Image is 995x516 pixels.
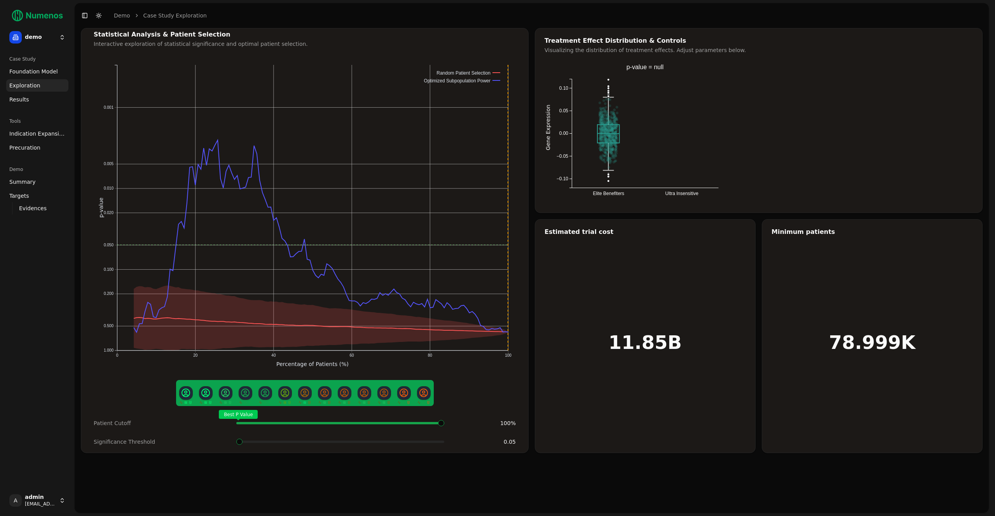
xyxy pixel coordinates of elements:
span: Results [9,96,29,103]
a: Case Study Exploration [143,12,207,19]
text: p-value = null [627,64,664,70]
text: 0.500 [104,324,113,328]
span: [EMAIL_ADDRESS] [25,501,56,507]
span: Foundation Model [9,68,58,75]
div: Demo [6,163,68,176]
span: Targets [9,192,29,200]
text: −0.10 [557,176,569,181]
text: 0.001 [104,105,113,110]
text: −0.05 [557,153,569,159]
div: Significance Threshold [94,438,230,446]
text: Random Patient Selection [436,70,491,76]
button: Toggle Dark Mode [93,10,104,21]
text: 40 [271,353,276,357]
a: Results [6,93,68,106]
span: demo [25,34,56,41]
text: 0.050 [104,243,113,247]
h1: 11.85B [609,333,682,352]
text: 1.000 [104,348,113,352]
span: admin [25,494,56,501]
button: demo [6,28,68,47]
div: Treatment Effect Distribution & Controls [545,38,973,44]
span: Precuration [9,144,40,152]
text: 20 [193,353,198,357]
span: Indication Expansion [9,130,65,138]
text: Optimized Subpopulation Power [424,78,491,84]
span: Summary [9,178,36,186]
text: 0.100 [104,267,113,272]
img: Numenos [6,6,68,25]
a: Indication Expansion [6,127,68,140]
text: Percentage of Patients (%) [276,361,349,367]
text: p-value [98,197,104,218]
h1: 78.999K [829,333,915,352]
text: 0.005 [104,162,113,166]
text: 0.010 [104,186,113,190]
text: 0.200 [104,291,113,296]
div: Patient Cutoff [94,419,230,427]
text: 0.00 [559,131,569,136]
div: 0.05 [450,438,516,446]
text: Elite Benefiters [593,191,624,196]
a: Precuration [6,141,68,154]
span: Best P Value [219,410,258,419]
button: Toggle Sidebar [79,10,90,21]
div: Visualizing the distribution of treatment effects. Adjust parameters below. [545,46,973,54]
span: Exploration [9,82,40,89]
a: Targets [6,190,68,202]
span: Evidences [19,204,47,212]
a: Foundation Model [6,65,68,78]
text: 0.020 [104,211,113,215]
a: Exploration [6,79,68,92]
text: 0.05 [559,108,569,113]
text: Ultra Insensitive [665,191,699,196]
a: Summary [6,176,68,188]
div: Statistical Analysis & Patient Selection [94,31,516,38]
text: 80 [428,353,433,357]
div: Tools [6,115,68,127]
text: 100 [505,353,511,357]
text: Gene Expression [545,105,551,150]
a: demo [114,12,130,19]
text: 60 [350,353,354,357]
a: Evidences [16,203,59,214]
div: Interactive exploration of statistical significance and optimal patient selection. [94,40,516,48]
text: 0.10 [559,85,569,91]
div: Case Study [6,53,68,65]
span: A [9,494,22,507]
text: 0 [116,353,119,357]
button: Aadmin[EMAIL_ADDRESS] [6,491,68,510]
nav: breadcrumb [114,12,207,19]
div: 100 % [450,419,516,427]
